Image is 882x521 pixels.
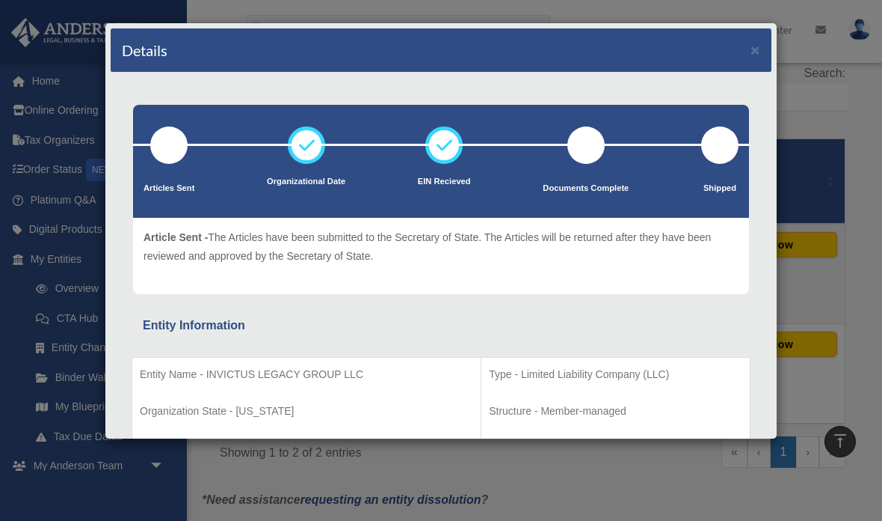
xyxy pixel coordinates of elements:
p: Organizational Date - [DATE] [489,439,742,457]
p: Documents Complete [543,181,629,196]
p: The Articles have been submitted to the Secretary of State. The Articles will be returned after t... [144,228,738,265]
p: Structure - Member-managed [489,402,742,421]
p: Type - Limited Liability Company (LLC) [489,365,742,384]
button: × [750,42,760,58]
p: Organization State - [US_STATE] [140,402,473,421]
h4: Details [122,40,167,61]
p: EIN Recieved [418,174,471,189]
div: Entity Information [143,315,739,336]
p: Entity Name - INVICTUS LEGACY GROUP LLC [140,365,473,384]
p: Articles Sent [144,181,194,196]
span: Article Sent - [144,231,208,243]
p: Shipped [701,181,738,196]
p: Organizational Date [267,174,345,189]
